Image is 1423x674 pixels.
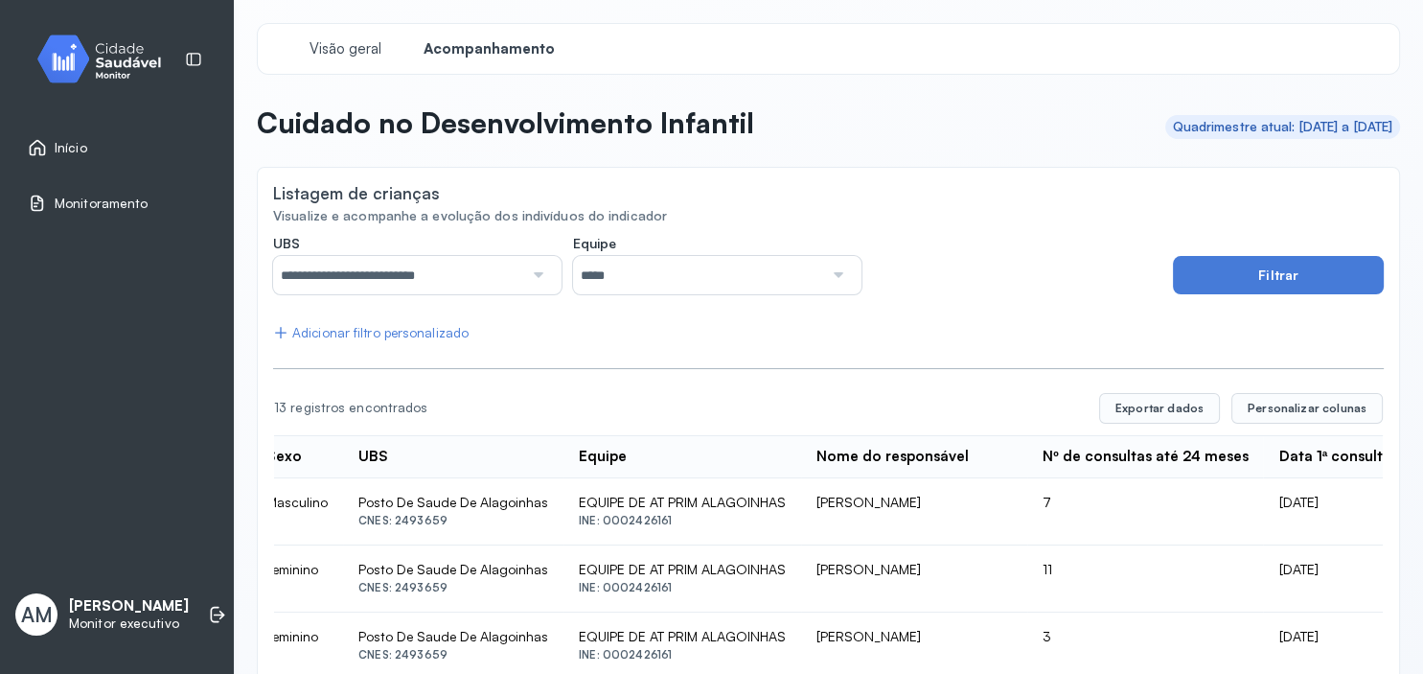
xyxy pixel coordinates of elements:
[251,478,343,546] td: Masculino
[55,140,87,156] span: Início
[579,514,786,527] div: INE: 0002426161
[579,628,786,645] div: EQUIPE DE AT PRIM ALAGOINHAS
[579,448,627,466] div: Equipe
[1263,546,1407,613] td: [DATE]
[579,581,786,594] div: INE: 0002426161
[1263,478,1407,546] td: [DATE]
[274,400,1084,416] div: 13 registros encontrados
[28,138,206,157] a: Início
[1248,401,1366,416] span: Personalizar colunas
[1231,393,1383,424] button: Personalizar colunas
[579,561,786,578] div: EQUIPE DE AT PRIM ALAGOINHAS
[1278,448,1391,466] div: Data 1ª consulta
[1173,119,1393,135] div: Quadrimestre atual: [DATE] a [DATE]
[266,448,302,466] div: Sexo
[358,514,548,527] div: CNES: 2493659
[579,648,786,662] div: INE: 0002426161
[1027,546,1263,613] td: 11
[273,325,469,341] div: Adicionar filtro personalizado
[251,546,343,613] td: Feminino
[1027,478,1263,546] td: 7
[69,616,189,632] p: Monitor executivo
[579,494,786,511] div: EQUIPE DE AT PRIM ALAGOINHAS
[424,40,555,58] span: Acompanhamento
[573,235,616,252] span: Equipe
[69,597,189,616] p: [PERSON_NAME]
[801,546,1027,613] td: [PERSON_NAME]
[358,448,388,466] div: UBS
[358,648,548,662] div: CNES: 2493659
[358,561,548,578] div: Posto De Saude De Alagoinhas
[273,235,300,252] span: UBS
[310,40,381,58] span: Visão geral
[55,196,148,212] span: Monitoramento
[20,31,193,87] img: monitor.svg
[816,448,969,466] div: Nome do responsável
[21,602,53,627] span: AM
[358,494,548,511] div: Posto De Saude De Alagoinhas
[801,478,1027,546] td: [PERSON_NAME]
[28,194,206,213] a: Monitoramento
[257,105,754,140] p: Cuidado no Desenvolvimento Infantil
[273,208,1384,224] div: Visualize e acompanhe a evolução dos indivíduos do indicador
[1173,256,1384,294] button: Filtrar
[358,628,548,645] div: Posto De Saude De Alagoinhas
[273,183,440,203] div: Listagem de crianças
[1099,393,1220,424] button: Exportar dados
[358,581,548,594] div: CNES: 2493659
[1043,448,1248,466] div: Nº de consultas até 24 meses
